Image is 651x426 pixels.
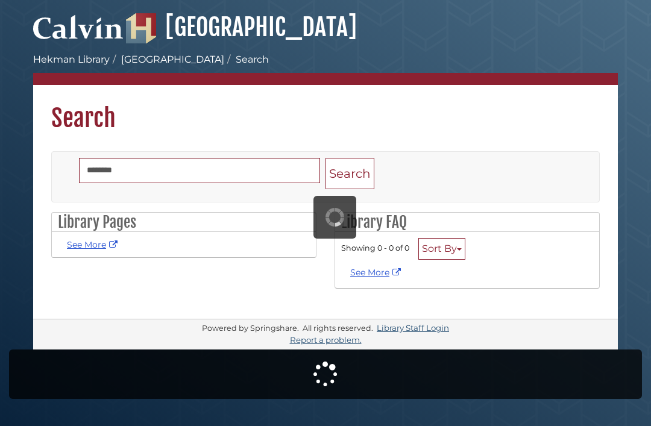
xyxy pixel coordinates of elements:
[67,239,121,250] a: See More
[301,324,375,333] div: All rights reserved.
[33,10,124,43] img: Calvin
[33,28,124,39] a: Calvin University
[52,213,316,232] h2: Library Pages
[224,52,269,67] li: Search
[33,85,618,133] h1: Search
[126,13,156,43] img: Hekman Library Logo
[350,267,404,278] a: See More
[121,54,224,65] a: [GEOGRAPHIC_DATA]
[33,52,618,85] nav: breadcrumb
[200,324,301,333] div: Powered by Springshare.
[418,238,465,260] button: Sort By
[126,12,357,42] a: [GEOGRAPHIC_DATA]
[325,208,344,227] img: Working...
[377,323,449,333] a: Library Staff Login
[33,54,110,65] a: Hekman Library
[290,335,362,345] a: Report a problem.
[341,243,409,252] span: Showing 0 - 0 of 0
[335,213,599,232] h2: Library FAQ
[325,158,374,190] button: Search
